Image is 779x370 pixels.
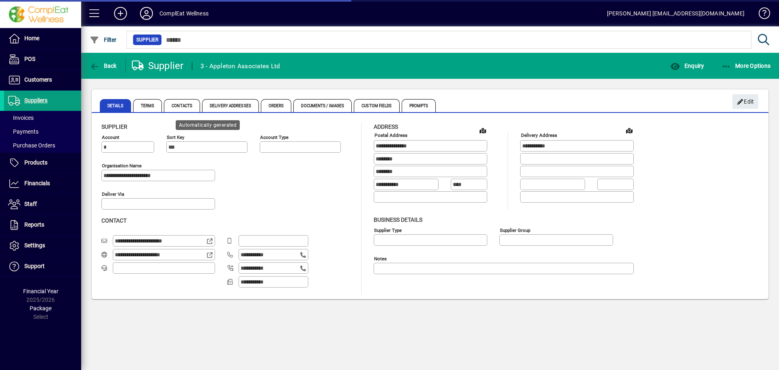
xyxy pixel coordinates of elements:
span: Custom Fields [354,99,399,112]
span: Customers [24,76,52,83]
span: Orders [261,99,292,112]
mat-label: Sort key [167,134,184,140]
mat-label: Organisation name [102,163,142,169]
button: More Options [719,58,773,73]
span: Reports [24,221,44,228]
span: Terms [133,99,162,112]
button: Back [88,58,119,73]
span: Address [374,123,398,130]
mat-label: Supplier group [500,227,530,233]
span: Support [24,263,45,269]
span: More Options [721,63,771,69]
span: Financial Year [23,288,58,294]
span: Financials [24,180,50,186]
a: Support [4,256,81,277]
span: Package [30,305,52,312]
span: Documents / Images [293,99,352,112]
button: Profile [133,6,159,21]
span: Prompts [402,99,436,112]
span: Products [24,159,47,166]
button: Filter [88,32,119,47]
a: Settings [4,236,81,256]
span: Contact [101,217,127,224]
span: Supplier [101,123,127,130]
a: Financials [4,173,81,194]
div: Automatically generated [176,120,240,130]
a: Invoices [4,111,81,125]
div: ComplEat Wellness [159,7,209,20]
mat-label: Notes [374,255,387,261]
div: Supplier [132,59,184,72]
span: Contacts [164,99,200,112]
span: Suppliers [24,97,47,104]
a: Products [4,153,81,173]
a: Knowledge Base [753,2,769,28]
span: Home [24,35,39,41]
button: Add [108,6,133,21]
span: Filter [90,37,117,43]
a: Customers [4,70,81,90]
button: Enquiry [668,58,706,73]
a: POS [4,49,81,69]
mat-label: Deliver via [102,191,124,197]
span: Back [90,63,117,69]
span: Payments [8,128,39,135]
div: 3 - Appleton Associates Ltd [200,60,280,73]
span: Delivery Addresses [202,99,259,112]
span: Invoices [8,115,34,121]
a: View on map [476,124,489,137]
button: Edit [732,94,758,109]
span: Business details [374,216,422,223]
app-page-header-button: Back [81,58,126,73]
span: POS [24,56,35,62]
span: Edit [737,95,754,108]
a: View on map [623,124,636,137]
span: Details [100,99,131,112]
mat-label: Account [102,134,119,140]
a: Staff [4,194,81,214]
span: Purchase Orders [8,142,55,149]
a: Purchase Orders [4,138,81,152]
mat-label: Account Type [260,134,288,140]
a: Payments [4,125,81,138]
a: Home [4,28,81,49]
span: Settings [24,242,45,249]
a: Reports [4,215,81,235]
span: Staff [24,201,37,207]
span: Enquiry [670,63,704,69]
span: Supplier [136,36,158,44]
mat-label: Supplier type [374,227,402,233]
div: [PERSON_NAME] [EMAIL_ADDRESS][DOMAIN_NAME] [607,7,745,20]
